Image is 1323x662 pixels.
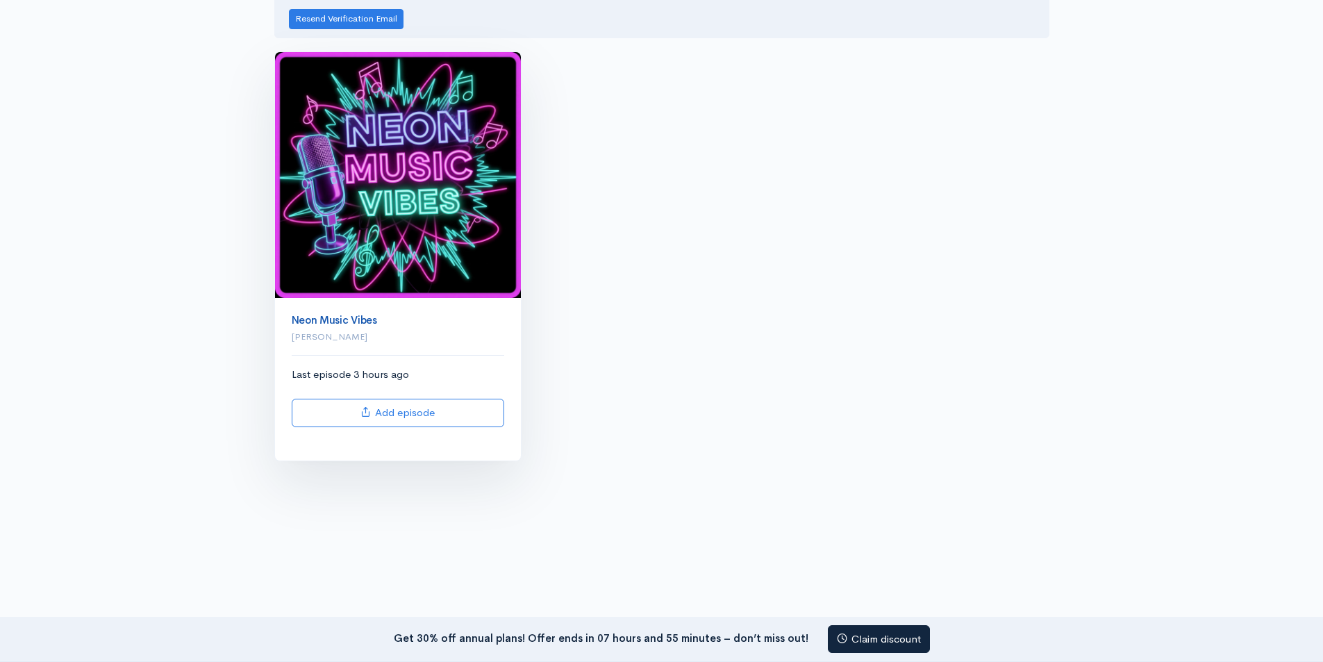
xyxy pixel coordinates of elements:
[828,625,930,654] a: Claim discount
[292,367,504,427] div: Last episode 3 hours ago
[292,399,504,427] a: Add episode
[292,313,377,326] a: Neon Music Vibes
[394,631,808,644] strong: Get 30% off annual plans! Offer ends in 07 hours and 55 minutes – don’t miss out!
[292,330,504,344] p: [PERSON_NAME]
[289,9,403,29] button: Resend Verification Email
[275,52,521,298] img: Neon Music Vibes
